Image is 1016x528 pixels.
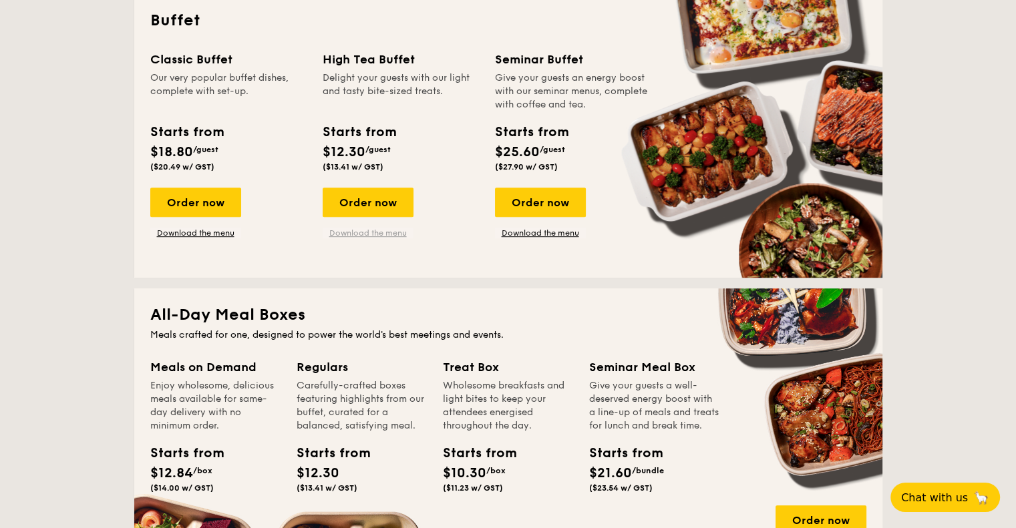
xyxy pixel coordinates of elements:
[150,50,307,69] div: Classic Buffet
[589,483,653,493] span: ($23.54 w/ GST)
[443,465,486,481] span: $10.30
[150,71,307,111] div: Our very popular buffet dishes, complete with set-up.
[443,358,573,376] div: Treat Box
[495,228,586,238] a: Download the menu
[150,10,866,31] h2: Buffet
[323,144,365,160] span: $12.30
[443,379,573,433] div: Wholesome breakfasts and light bites to keep your attendees energised throughout the day.
[297,443,357,463] div: Starts from
[323,71,479,111] div: Delight your guests with our light and tasty bite-sized treats.
[540,145,565,154] span: /guest
[150,122,223,142] div: Starts from
[495,188,586,217] div: Order now
[973,490,989,505] span: 🦙
[150,443,210,463] div: Starts from
[486,466,506,475] span: /box
[323,188,413,217] div: Order now
[297,358,427,376] div: Regulars
[495,122,568,142] div: Starts from
[150,228,241,238] a: Download the menu
[150,358,281,376] div: Meals on Demand
[890,483,1000,512] button: Chat with us🦙
[150,483,214,493] span: ($14.00 w/ GST)
[495,71,651,111] div: Give your guests an energy boost with our seminar menus, complete with coffee and tea.
[632,466,664,475] span: /bundle
[589,379,719,433] div: Give your guests a well-deserved energy boost with a line-up of meals and treats for lunch and br...
[323,162,383,172] span: ($13.41 w/ GST)
[495,144,540,160] span: $25.60
[150,144,193,160] span: $18.80
[323,50,479,69] div: High Tea Buffet
[150,304,866,326] h2: All-Day Meal Boxes
[901,491,968,504] span: Chat with us
[589,465,632,481] span: $21.60
[495,162,558,172] span: ($27.90 w/ GST)
[150,162,214,172] span: ($20.49 w/ GST)
[495,50,651,69] div: Seminar Buffet
[589,443,649,463] div: Starts from
[443,443,503,463] div: Starts from
[193,466,212,475] span: /box
[589,358,719,376] div: Seminar Meal Box
[443,483,503,493] span: ($11.23 w/ GST)
[323,122,395,142] div: Starts from
[323,228,413,238] a: Download the menu
[150,188,241,217] div: Order now
[297,483,357,493] span: ($13.41 w/ GST)
[297,465,339,481] span: $12.30
[150,465,193,481] span: $12.84
[150,328,866,342] div: Meals crafted for one, designed to power the world's best meetings and events.
[365,145,391,154] span: /guest
[193,145,218,154] span: /guest
[297,379,427,433] div: Carefully-crafted boxes featuring highlights from our buffet, curated for a balanced, satisfying ...
[150,379,281,433] div: Enjoy wholesome, delicious meals available for same-day delivery with no minimum order.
